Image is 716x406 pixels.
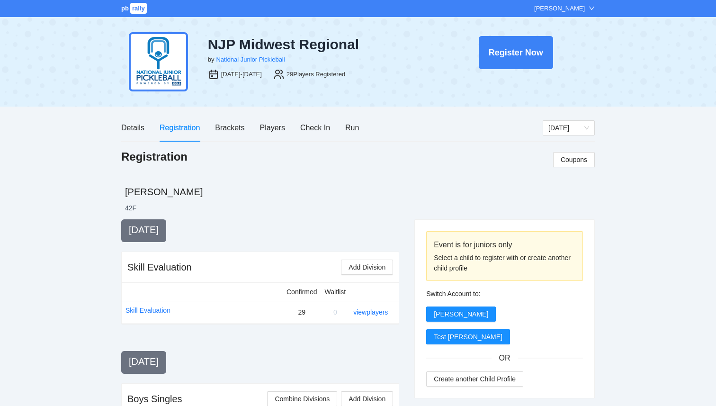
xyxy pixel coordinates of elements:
[208,36,430,53] div: NJP Midwest Regional
[127,392,182,406] div: Boys Singles
[426,307,496,322] button: [PERSON_NAME]
[341,260,393,275] button: Add Division
[333,308,337,316] span: 0
[479,36,553,69] button: Register Now
[215,122,244,134] div: Brackets
[349,394,385,404] span: Add Division
[125,305,170,316] a: Skill Evaluation
[426,329,510,344] button: Test [PERSON_NAME]
[121,122,144,134] div: Details
[125,203,136,213] li: 42 F
[434,253,575,273] div: Select a child to register with or create another child profile
[121,149,188,164] h1: Registration
[434,374,516,384] span: Create another Child Profile
[275,394,330,404] span: Combine Divisions
[426,289,583,299] div: Switch Account to:
[283,301,321,323] td: 29
[286,287,317,297] div: Confirmed
[426,371,523,387] button: Create another Child Profile
[353,308,388,316] a: view players
[129,32,188,91] img: njp-logo2.png
[300,122,330,134] div: Check In
[548,121,589,135] span: Thursday
[553,152,595,167] button: Coupons
[534,4,585,13] div: [PERSON_NAME]
[208,55,215,64] div: by
[216,56,285,63] a: National Junior Pickleball
[221,70,262,79] div: [DATE]-[DATE]
[492,352,518,364] span: OR
[561,154,587,165] span: Coupons
[325,287,346,297] div: Waitlist
[121,5,148,12] a: pbrally
[130,3,147,14] span: rally
[160,122,200,134] div: Registration
[125,185,595,198] h2: [PERSON_NAME]
[434,239,575,251] div: Event is for juniors only
[434,309,488,319] span: [PERSON_NAME]
[345,122,359,134] div: Run
[129,225,159,235] span: [DATE]
[589,5,595,11] span: down
[127,261,192,274] div: Skill Evaluation
[260,122,285,134] div: Players
[129,356,159,367] span: [DATE]
[286,70,345,79] div: 29 Players Registered
[434,332,502,342] span: Test [PERSON_NAME]
[121,5,129,12] span: pb
[349,262,385,272] span: Add Division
